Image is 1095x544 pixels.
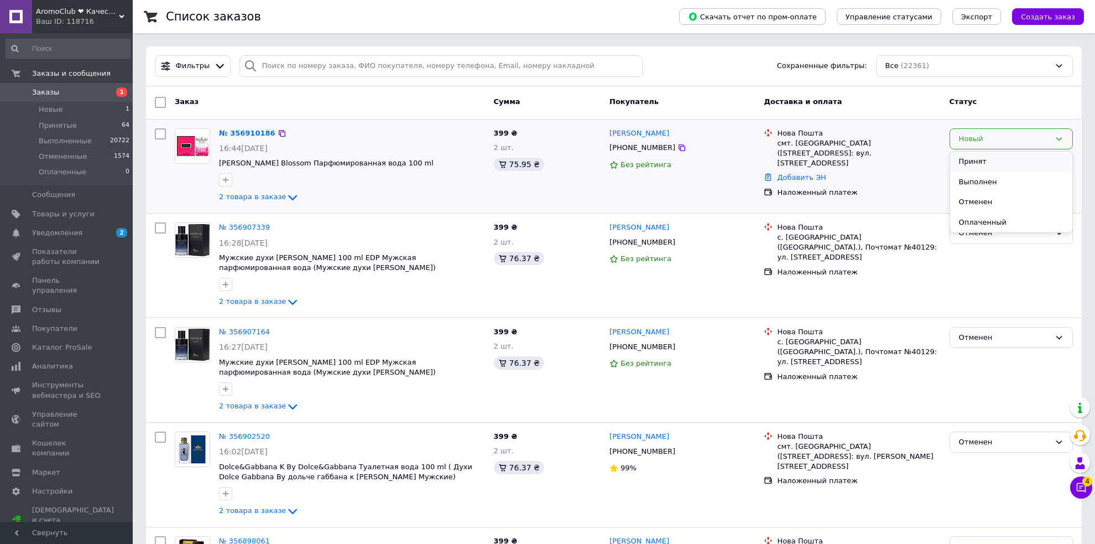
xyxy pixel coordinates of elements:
div: 75.95 ₴ [494,158,544,171]
span: 1574 [114,152,129,162]
a: Мужские духи [PERSON_NAME] 100 ml EDP Мужская парфюмированная вода (Мужские духи [PERSON_NAME]) [219,253,436,272]
span: Заказы [32,87,59,97]
span: Создать заказ [1021,13,1075,21]
img: Фото товару [175,432,210,467]
span: Заказ [175,97,199,106]
span: Принятые [39,121,77,131]
span: 399 ₴ [494,129,518,137]
button: Чат с покупателем4 [1070,476,1092,499]
span: Аналитика [32,361,73,371]
span: 2 шт. [494,238,514,246]
div: смт. [GEOGRAPHIC_DATA] ([STREET_ADDRESS]: вул. [STREET_ADDRESS] [777,138,940,169]
div: [PHONE_NUMBER] [607,444,677,459]
span: 2 шт. [494,143,514,152]
a: [PERSON_NAME] Blossom Парфюмированная вода 100 ml [219,159,434,167]
div: Наложенный платеж [777,476,940,486]
span: Оплаченные [39,167,86,177]
span: 1 [126,105,129,115]
span: Настройки [32,486,72,496]
a: Dolce&Gabbana K By Dolce&Gabbana Туалетная вода 100 ml ( Духи Dolce Gabbana By дольче габбана к [... [219,463,472,481]
a: [PERSON_NAME] [609,432,669,442]
img: Фото товару [175,223,210,257]
span: Кошелек компании [32,438,102,458]
span: 4 [1082,476,1092,486]
div: Нова Пошта [777,222,940,232]
div: Новый [959,133,1050,145]
span: 16:02[DATE] [219,447,268,456]
span: 1 [116,87,127,97]
div: Отменен [959,227,1050,239]
div: 76.37 ₴ [494,356,544,370]
div: Нова Пошта [777,327,940,337]
span: Без рейтинга [620,255,671,263]
span: Статус [950,97,977,106]
span: Выполненные [39,136,92,146]
img: Фото товару [175,328,210,362]
span: 99% [620,464,637,472]
div: Отменен [959,332,1050,344]
span: AromoClub ❤ Качественная парфюмерия в Украине [36,7,119,17]
span: 2 товара в заказе [219,193,286,201]
span: 2 товара в заказе [219,402,286,410]
span: Инструменты вебмастера и SEO [32,380,102,400]
a: [PERSON_NAME] [609,128,669,139]
span: [DEMOGRAPHIC_DATA] и счета [32,505,114,536]
span: Уведомления [32,228,82,238]
span: 20722 [110,136,129,146]
span: Покупатели [32,324,77,334]
a: № 356910186 [219,129,275,137]
span: 2 [116,228,127,237]
span: 2 шт. [494,342,514,350]
span: Каталог ProSale [32,343,92,353]
span: Без рейтинга [620,359,671,367]
div: 76.37 ₴ [494,461,544,474]
div: Ваш ID: 118716 [36,17,133,27]
a: Фото товару [175,222,210,258]
div: Наложенный платеж [777,267,940,277]
h1: Список заказов [166,10,261,23]
img: Фото товару [175,129,210,163]
li: Отменен [950,192,1072,213]
input: Поиск [6,39,131,59]
span: Сумма [494,97,520,106]
button: Создать заказ [1012,8,1084,25]
span: Отзывы [32,305,61,315]
a: 2 товара в заказе [219,193,299,201]
span: Панель управления [32,276,102,296]
span: 16:27[DATE] [219,343,268,351]
span: Сохраненные фильтры: [777,61,867,71]
span: Маркет [32,468,60,478]
a: [PERSON_NAME] [609,222,669,233]
span: Доставка и оплата [764,97,842,106]
span: Управление статусами [846,13,932,21]
div: [PHONE_NUMBER] [607,340,677,354]
span: Покупатель [609,97,659,106]
span: Управление сайтом [32,410,102,429]
div: с. [GEOGRAPHIC_DATA] ([GEOGRAPHIC_DATA].), Почтомат №40129: ул. [STREET_ADDRESS] [777,337,940,367]
a: Фото товару [175,128,210,164]
a: Добавить ЭН [777,173,826,182]
span: 64 [122,121,129,131]
span: Товары и услуги [32,209,95,219]
a: Создать заказ [1001,12,1084,20]
div: Наложенный платеж [777,372,940,382]
input: Поиск по номеру заказа, ФИО покупателя, номеру телефона, Email, номеру накладной [239,55,643,77]
div: Нова Пошта [777,128,940,138]
span: Отмененные [39,152,87,162]
a: 2 товара в заказе [219,297,299,305]
span: Показатели работы компании [32,247,102,267]
div: 76.37 ₴ [494,252,544,265]
span: Скачать отчет по пром-оплате [688,12,817,22]
span: Без рейтинга [620,160,671,169]
li: Принят [950,152,1072,172]
div: Нова Пошта [777,432,940,442]
span: 399 ₴ [494,432,518,441]
span: 0 [126,167,129,177]
span: Фильтры [176,61,210,71]
button: Скачать отчет по пром-оплате [679,8,826,25]
span: Сообщения [32,190,75,200]
div: [PHONE_NUMBER] [607,141,677,155]
span: 16:28[DATE] [219,239,268,247]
